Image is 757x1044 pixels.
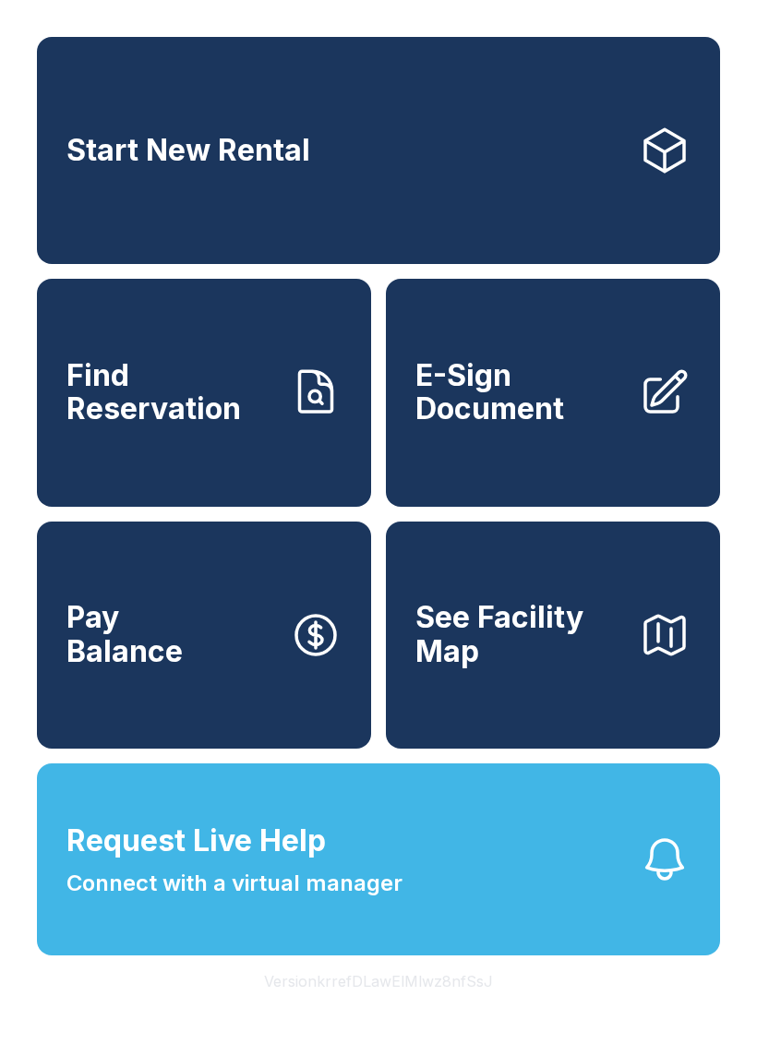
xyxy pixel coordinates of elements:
span: Start New Rental [66,134,310,168]
a: Start New Rental [37,37,720,264]
button: PayBalance [37,522,371,749]
span: See Facility Map [415,601,624,668]
a: Find Reservation [37,279,371,506]
span: E-Sign Document [415,359,624,426]
span: Pay Balance [66,601,183,668]
button: Request Live HelpConnect with a virtual manager [37,763,720,955]
span: Request Live Help [66,819,326,863]
button: VersionkrrefDLawElMlwz8nfSsJ [249,955,508,1007]
span: Find Reservation [66,359,275,426]
button: See Facility Map [386,522,720,749]
a: E-Sign Document [386,279,720,506]
span: Connect with a virtual manager [66,867,403,900]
